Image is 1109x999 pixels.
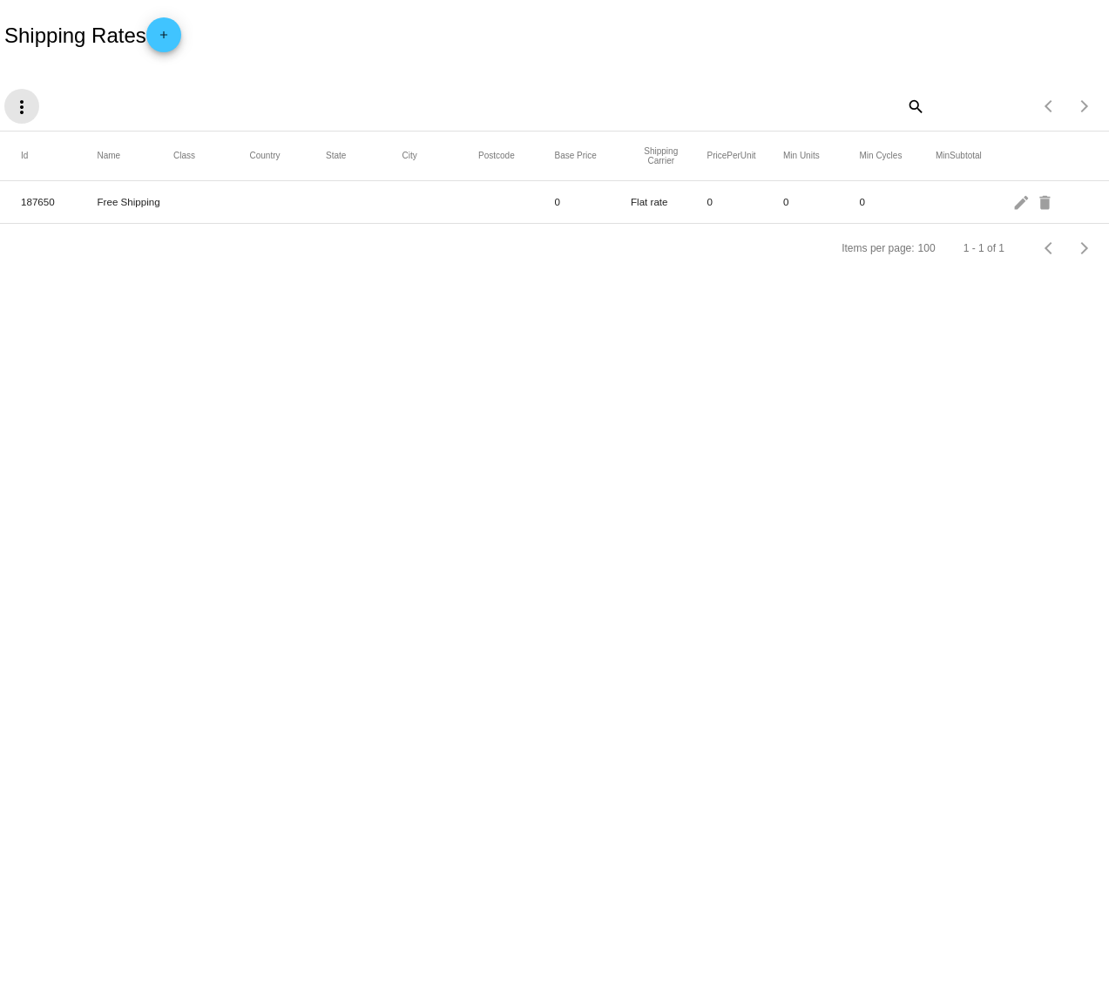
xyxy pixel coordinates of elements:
[783,151,820,161] button: Change sorting for MinUnits
[1032,89,1067,124] button: Previous page
[11,97,32,118] mat-icon: more_vert
[783,192,860,212] mat-cell: 0
[326,151,346,161] button: Change sorting for State
[707,151,756,161] button: Change sorting for PricePerUnit
[1012,188,1033,215] mat-icon: edit
[860,192,937,212] mat-cell: 0
[1032,231,1067,266] button: Previous page
[860,151,903,161] button: Change sorting for MinCycles
[918,242,936,254] div: 100
[98,151,121,161] button: Change sorting for Name
[402,151,417,161] button: Change sorting for City
[1036,188,1057,215] mat-icon: delete
[555,192,632,212] mat-cell: 0
[936,151,982,161] button: Change sorting for MinSubtotal
[153,29,174,50] mat-icon: add
[1067,89,1102,124] button: Next page
[1067,231,1102,266] button: Next page
[98,192,174,212] mat-cell: Free Shipping
[478,151,515,161] button: Change sorting for Postcode
[21,151,28,161] button: Change sorting for Id
[964,242,1004,254] div: 1 - 1 of 1
[631,192,707,212] mat-cell: Flat rate
[631,146,692,165] button: Change sorting for ShippingCarrier
[842,242,914,254] div: Items per page:
[21,192,98,212] mat-cell: 187650
[904,92,925,119] mat-icon: search
[173,151,195,161] button: Change sorting for Class
[250,151,281,161] button: Change sorting for Country
[4,17,181,52] h2: Shipping Rates
[707,192,784,212] mat-cell: 0
[555,151,597,161] button: Change sorting for BasePrice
